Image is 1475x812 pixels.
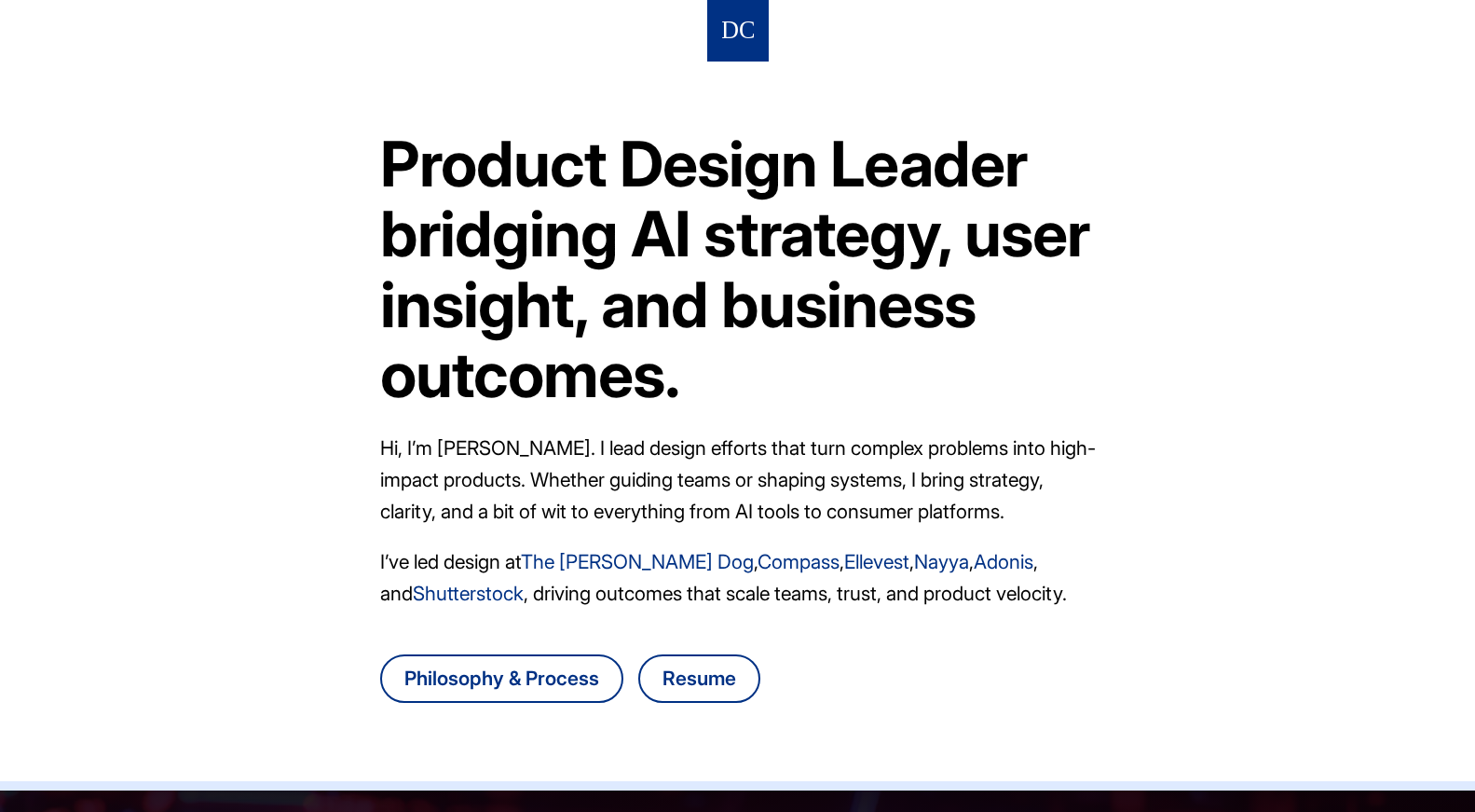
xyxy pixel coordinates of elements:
h1: Product Design Leader bridging AI strategy, user insight, and business outcomes. [380,129,1096,410]
p: Hi, I’m [PERSON_NAME]. I lead design efforts that turn complex problems into high-impact products... [380,433,1096,528]
p: I’ve led design at , , , , , and , driving outcomes that scale teams, trust, and product velocity. [380,546,1096,610]
a: Adonis [974,550,1033,573]
a: Go to Danny Chang's design philosophy and process page [380,654,623,703]
a: Ellevest [844,550,909,573]
a: The [PERSON_NAME] Dog [521,550,754,573]
a: Download Danny Chang's resume as a PDF file [638,654,760,703]
a: Compass [758,550,840,573]
a: Nayya [914,550,969,573]
a: Shutterstock [413,582,524,605]
img: Logo [722,14,754,48]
